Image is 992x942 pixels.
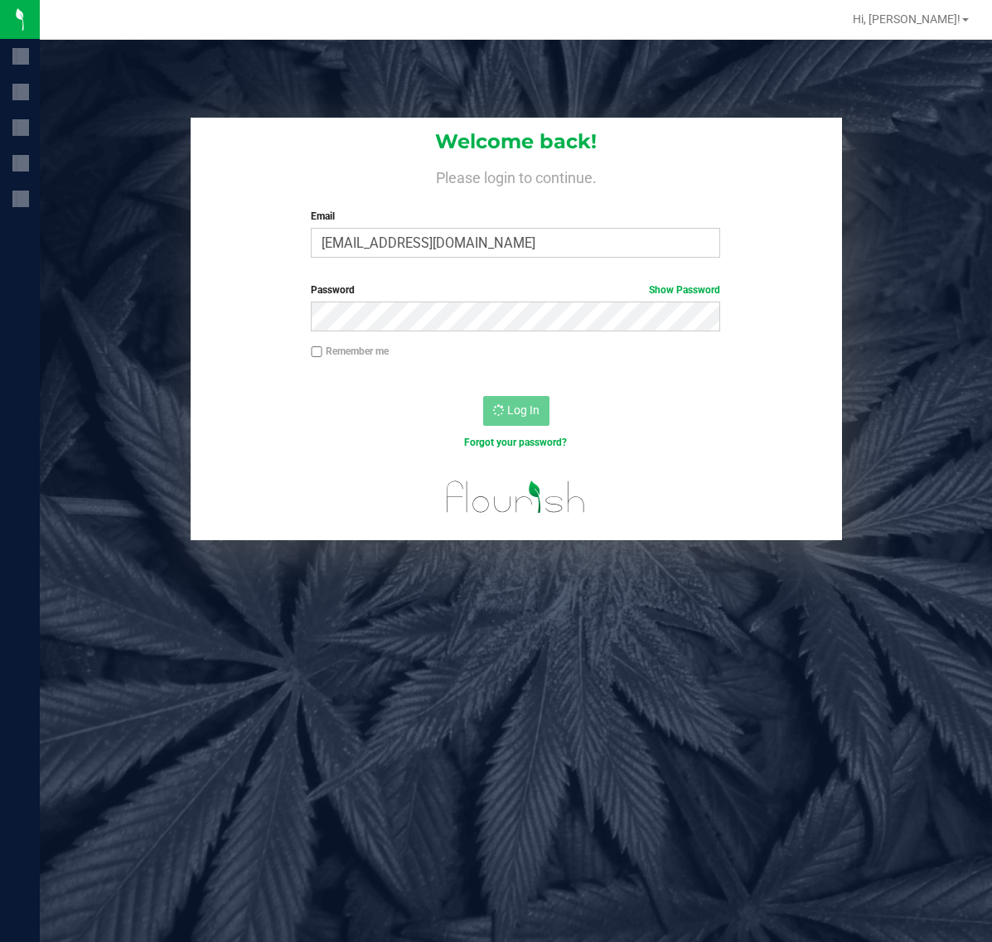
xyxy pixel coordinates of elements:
input: Remember me [311,346,322,358]
h4: Please login to continue. [191,166,842,186]
a: Show Password [649,284,720,296]
label: Email [311,209,720,224]
a: Forgot your password? [464,437,567,448]
span: Hi, [PERSON_NAME]! [853,12,961,26]
h1: Welcome back! [191,131,842,152]
img: flourish_logo.svg [434,467,598,527]
button: Log In [483,396,549,426]
span: Password [311,284,355,296]
span: Log In [507,403,540,417]
label: Remember me [311,344,389,359]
